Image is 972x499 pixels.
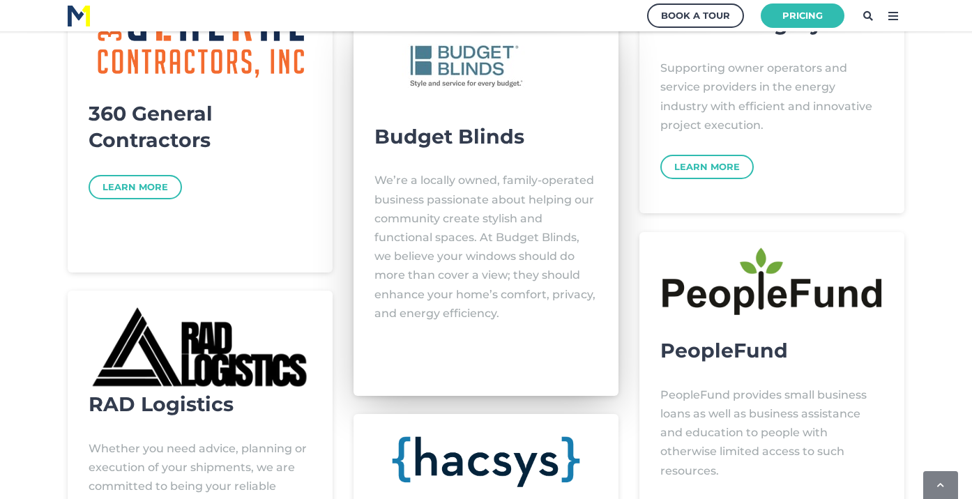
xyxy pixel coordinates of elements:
[660,388,867,477] span: PeopleFund provides small business loans as well as business assistance and education to people w...
[391,33,534,101] img: Image 8-15-25 at 1.01 PM
[647,3,744,28] a: Book a Tour
[660,61,872,132] span: Supporting owner operators and service providers in the energy industry with efficient and innova...
[660,246,883,317] img: News Flash • Victoria, TX • CivicEngage
[661,7,730,24] div: Book a Tour
[89,100,312,153] h3: 360 General Contractors
[374,171,598,323] p: We’re a locally owned, family-operated business passionate about helping our community create sty...
[660,338,788,362] span: PeopleFund
[89,305,312,417] h3: RAD Logistics
[761,3,844,28] a: Pricing
[660,155,754,179] a: Learn More
[89,305,312,391] img: rad logistics
[374,428,598,492] img: hacsys
[68,6,90,26] img: M1 Logo - Blue Letters - for Light Backgrounds-2
[89,175,182,199] a: Learn More
[374,123,598,150] h3: Budget Blinds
